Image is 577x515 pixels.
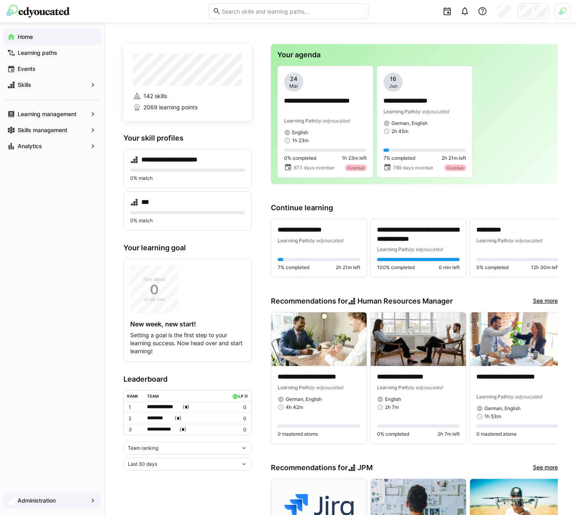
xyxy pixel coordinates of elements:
h3: Recommendations for [271,463,373,472]
input: Search skills and learning paths… [221,8,364,15]
span: 4h 42m [286,404,303,410]
div: LP [238,394,243,398]
span: Learning Path [383,109,415,115]
p: 0 [230,426,246,433]
h4: New week, new start! [130,320,245,328]
span: 12h 30m left [531,264,559,271]
span: Team ranking [128,445,158,451]
span: 1h 53m [484,413,501,420]
h3: Your agenda [277,50,551,59]
span: by edyoucated [409,384,442,390]
span: by edyoucated [409,246,442,252]
span: Mar [289,83,298,89]
span: 0 mastered atoms [278,431,318,437]
p: Setting a goal is the first step to your learning success. Now head over and start learning! [130,331,245,355]
div: Team [147,394,159,398]
span: 873 days overdue [294,165,334,171]
span: ( ) [183,403,190,411]
div: Rank [127,394,138,398]
h3: Leaderboard [123,375,252,384]
span: German, English [286,396,322,402]
span: 2h 21m left [336,264,360,271]
img: image [371,312,466,366]
span: 2h 7m [385,404,399,410]
span: German, English [484,405,521,412]
span: by edyoucated [309,237,343,243]
h3: Continue learning [271,203,558,212]
span: Learning Path [476,237,508,243]
div: Overdue [444,165,466,171]
span: German, English [391,120,428,127]
a: ø [244,392,248,399]
p: 0% match [130,175,245,181]
span: 2h 21m left [442,155,466,161]
h3: Recommendations for [271,297,453,306]
span: Last 30 days [128,461,157,467]
span: by edyoucated [415,109,449,115]
span: 24 [290,75,297,83]
a: 142 skills [133,92,242,100]
span: by edyoucated [508,394,542,400]
span: 1h 23m [292,137,309,144]
span: 2h 7m left [438,431,460,437]
p: 0% match [130,217,245,224]
span: Learning Path [278,384,309,390]
span: Learning Path [377,246,409,252]
p: 3 [129,426,141,433]
span: by edyoucated [309,384,343,390]
p: 1 [129,404,141,410]
span: ( ) [180,425,186,434]
span: by edyoucated [508,237,542,243]
span: 2h 45m [391,128,408,135]
span: Learning Path [377,384,409,390]
a: See more [533,297,558,306]
span: 7% completed [383,155,415,161]
span: 100% completed [377,264,415,271]
p: 0 [230,415,246,422]
h3: Your skill profiles [123,134,252,143]
span: Learning Path [284,118,316,124]
h3: Your learning goal [123,243,252,252]
span: Learning Path [476,394,508,400]
span: English [385,396,401,402]
span: by edyoucated [316,118,349,124]
span: 0% completed [476,264,508,271]
span: 1h 23m left [342,155,367,161]
span: 0 mastered atoms [476,431,516,437]
span: Human Resources Manager [357,297,453,306]
span: 789 days overdue [393,165,433,171]
span: 2069 learning points [143,103,198,111]
span: Learning Path [278,237,309,243]
span: JPM [357,463,373,472]
img: image [470,312,565,366]
p: 2 [129,415,141,422]
span: 142 skills [143,92,167,100]
a: See more [533,463,558,472]
img: image [271,312,367,366]
div: Overdue [345,165,367,171]
span: Jun [389,83,397,89]
span: 0% completed [284,155,316,161]
span: 7% completed [278,264,309,271]
span: English [292,129,308,136]
span: 0% completed [377,431,409,437]
span: ( ) [175,414,182,422]
span: 0 min left [439,264,460,271]
span: 16 [390,75,396,83]
p: 0 [230,404,246,410]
